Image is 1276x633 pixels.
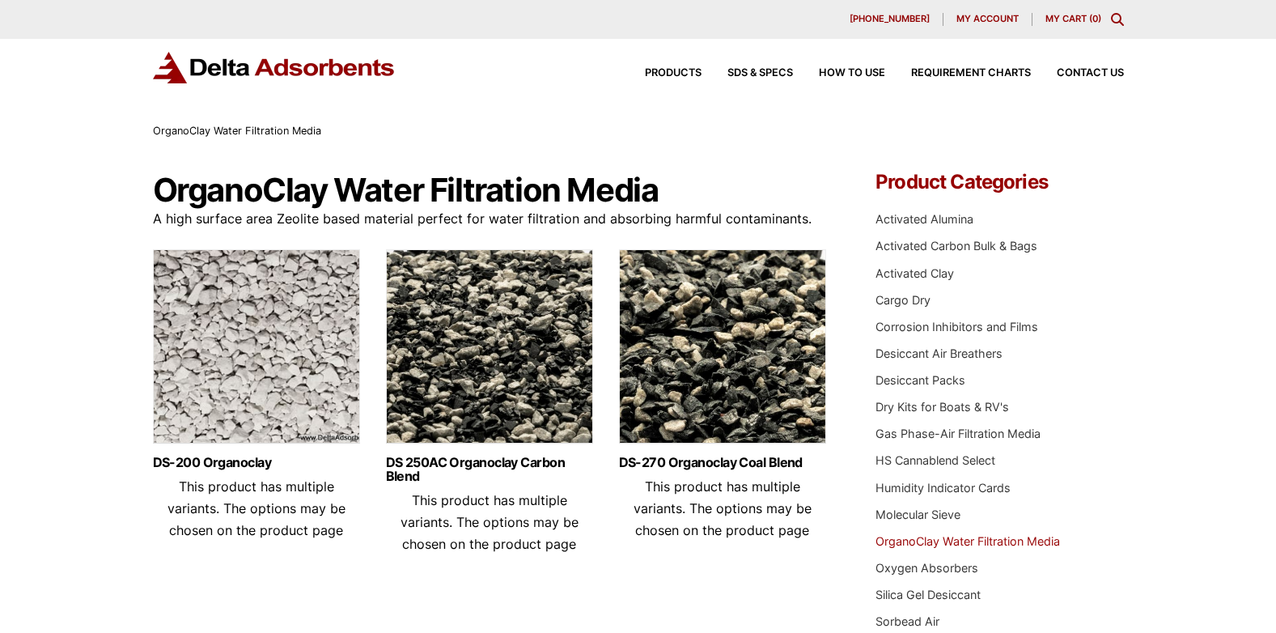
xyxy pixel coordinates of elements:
[875,400,1009,414] a: Dry Kits for Boats & RV's
[875,427,1041,440] a: Gas Phase-Air Filtration Media
[875,293,931,307] a: Cargo Dry
[875,508,960,521] a: Molecular Sieve
[875,481,1011,495] a: Humidity Indicator Cards
[727,68,793,79] span: SDS & SPECS
[875,561,978,575] a: Oxygen Absorbers
[634,478,812,538] span: This product has multiple variants. The options may be chosen on the product page
[386,456,593,483] a: DS 250AC Organoclay Carbon Blend
[153,52,396,83] img: Delta Adsorbents
[153,208,828,230] p: A high surface area Zeolite based material perfect for water filtration and absorbing harmful con...
[875,266,954,280] a: Activated Clay
[875,534,1060,548] a: OrganoClay Water Filtration Media
[875,373,965,387] a: Desiccant Packs
[943,13,1032,26] a: My account
[153,172,828,208] h1: OrganoClay Water Filtration Media
[819,68,885,79] span: How to Use
[793,68,885,79] a: How to Use
[153,125,321,137] span: OrganoClay Water Filtration Media
[911,68,1031,79] span: Requirement Charts
[875,588,981,601] a: Silica Gel Desiccant
[875,239,1037,253] a: Activated Carbon Bulk & Bags
[875,172,1123,192] h4: Product Categories
[1057,68,1124,79] span: Contact Us
[956,15,1019,23] span: My account
[885,68,1031,79] a: Requirement Charts
[875,320,1038,333] a: Corrosion Inhibitors and Films
[1045,13,1101,24] a: My Cart (0)
[619,456,826,469] a: DS-270 Organoclay Coal Blend
[167,478,345,538] span: This product has multiple variants. The options may be chosen on the product page
[850,15,930,23] span: [PHONE_NUMBER]
[401,492,579,552] span: This product has multiple variants. The options may be chosen on the product page
[875,453,995,467] a: HS Cannablend Select
[1031,68,1124,79] a: Contact Us
[875,212,973,226] a: Activated Alumina
[153,456,360,469] a: DS-200 Organoclay
[645,68,702,79] span: Products
[1092,13,1098,24] span: 0
[702,68,793,79] a: SDS & SPECS
[875,614,939,628] a: Sorbead Air
[1111,13,1124,26] div: Toggle Modal Content
[837,13,943,26] a: [PHONE_NUMBER]
[875,346,1003,360] a: Desiccant Air Breathers
[619,68,702,79] a: Products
